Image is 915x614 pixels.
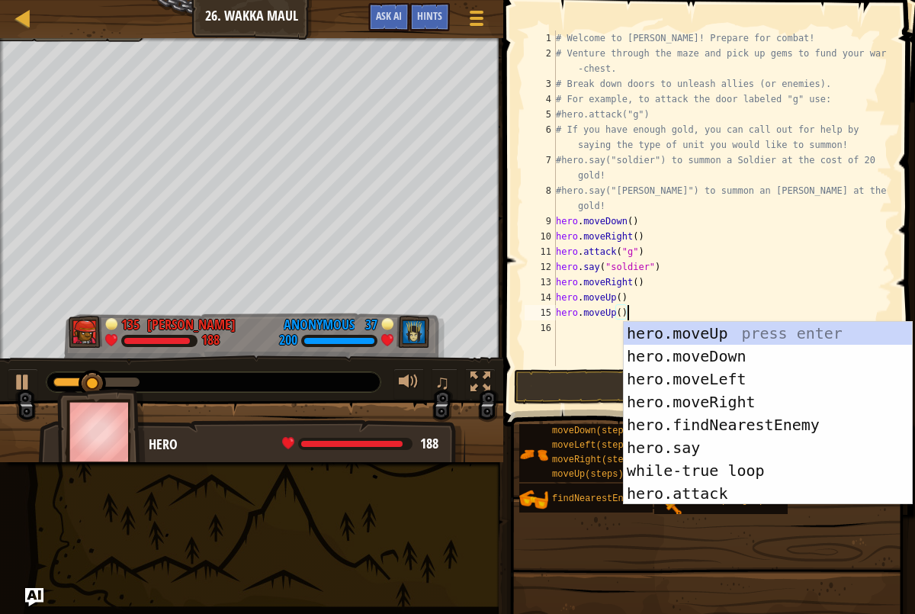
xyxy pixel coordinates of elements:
[525,92,556,107] div: 4
[201,334,220,348] div: 188
[8,368,38,400] button: ⌘ + P: Play
[457,3,496,39] button: Show game menu
[552,426,634,436] span: moveDown(steps)
[525,46,556,76] div: 2
[465,368,496,400] button: Toggle fullscreen
[279,334,297,348] div: 200
[552,440,634,451] span: moveLeft(steps)
[525,305,556,320] div: 15
[525,76,556,92] div: 3
[147,315,236,335] div: [PERSON_NAME]
[69,316,102,348] img: thang_avatar_frame.png
[525,107,556,122] div: 5
[376,8,402,23] span: Ask AI
[435,371,450,394] span: ♫
[149,435,450,455] div: Hero
[552,469,624,480] span: moveUp(steps)
[552,455,640,465] span: moveRight(steps)
[525,320,556,336] div: 16
[525,183,556,214] div: 8
[525,153,556,183] div: 7
[525,259,556,275] div: 12
[525,31,556,46] div: 1
[396,316,430,348] img: thang_avatar_frame.png
[552,493,651,504] span: findNearestEnemy()
[525,229,556,244] div: 10
[393,368,424,400] button: Adjust volume
[525,214,556,229] div: 9
[519,440,548,469] img: portrait.png
[432,368,457,400] button: ♫
[368,3,409,31] button: Ask AI
[57,389,146,474] img: thang_avatar_frame.png
[282,437,438,451] div: health: 188 / 200 (+0.13/s)
[525,122,556,153] div: 6
[514,369,896,404] button: Run ⇧↵
[121,315,140,329] div: 135
[420,434,438,453] span: 188
[519,485,548,514] img: portrait.png
[284,315,355,335] div: Anonymous
[525,290,556,305] div: 14
[525,275,556,290] div: 13
[362,315,377,329] div: 37
[525,244,556,259] div: 11
[25,588,43,606] button: Ask AI
[417,8,442,23] span: Hints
